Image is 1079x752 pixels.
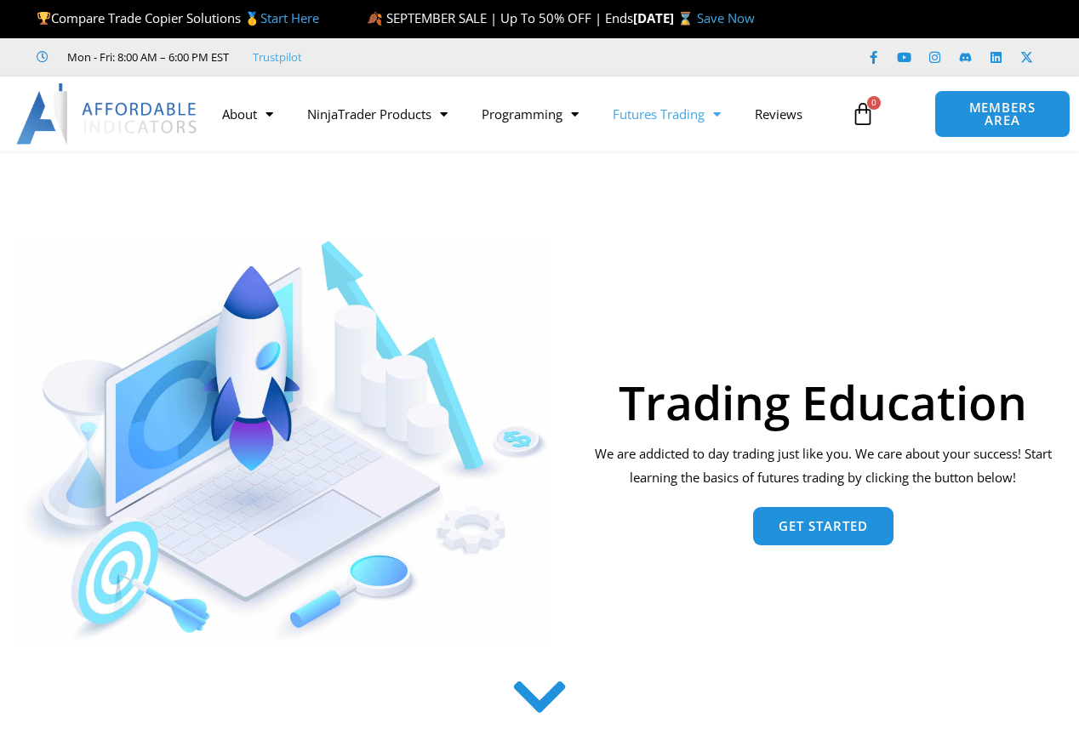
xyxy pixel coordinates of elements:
[952,101,1053,127] span: MEMBERS AREA
[697,9,755,26] a: Save Now
[584,379,1063,425] h1: Trading Education
[37,12,50,25] img: 🏆
[596,94,738,134] a: Futures Trading
[16,83,199,145] img: LogoAI | Affordable Indicators – NinjaTrader
[584,442,1063,490] p: We are addicted to day trading just like you. We care about your success! Start learning the basi...
[633,9,697,26] strong: [DATE] ⌛
[205,94,842,134] nav: Menu
[63,47,229,67] span: Mon - Fri: 8:00 AM – 6:00 PM EST
[779,520,868,533] span: Get Started
[738,94,819,134] a: Reviews
[367,9,633,26] span: 🍂 SEPTEMBER SALE | Up To 50% OFF | Ends
[934,90,1070,138] a: MEMBERS AREA
[253,47,302,67] a: Trustpilot
[465,94,596,134] a: Programming
[16,241,550,646] img: AdobeStock 293954085 1 Converted | Affordable Indicators – NinjaTrader
[290,94,465,134] a: NinjaTrader Products
[205,94,290,134] a: About
[867,96,881,110] span: 0
[260,9,319,26] a: Start Here
[825,89,900,139] a: 0
[753,507,893,545] a: Get Started
[37,9,319,26] span: Compare Trade Copier Solutions 🥇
